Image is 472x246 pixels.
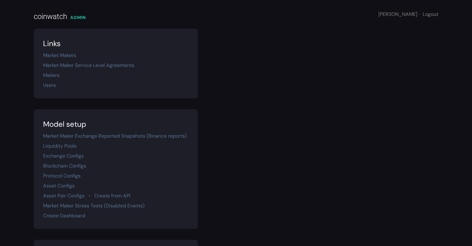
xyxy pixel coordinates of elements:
[43,72,60,78] a: Mailers
[419,11,420,17] span: ·
[43,82,56,88] a: Users
[34,11,67,22] div: coinwatch
[43,133,187,139] a: Market Maker Exchange Reported Snapshots (Binance reports)
[43,38,189,49] div: Links
[43,62,134,69] a: Market Maker Service Level Agreements
[43,143,76,149] a: Liquidity Pools
[423,11,438,17] a: Logout
[43,212,85,219] a: Create Dashboard
[43,202,145,209] a: Market Maker Stress Tests (Disabled Events)
[43,52,76,59] a: Market Makers
[43,173,81,179] a: Protocol Configs
[378,11,438,18] div: [PERSON_NAME]
[94,192,130,199] a: Create from API
[43,192,85,199] a: Asset Pair Configs
[43,163,86,169] a: Blockchain Configs
[89,192,90,199] span: ·
[43,153,84,159] a: Exchange Configs
[70,14,86,21] div: ADMIN
[43,119,189,130] div: Model setup
[43,182,75,189] a: Asset Configs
